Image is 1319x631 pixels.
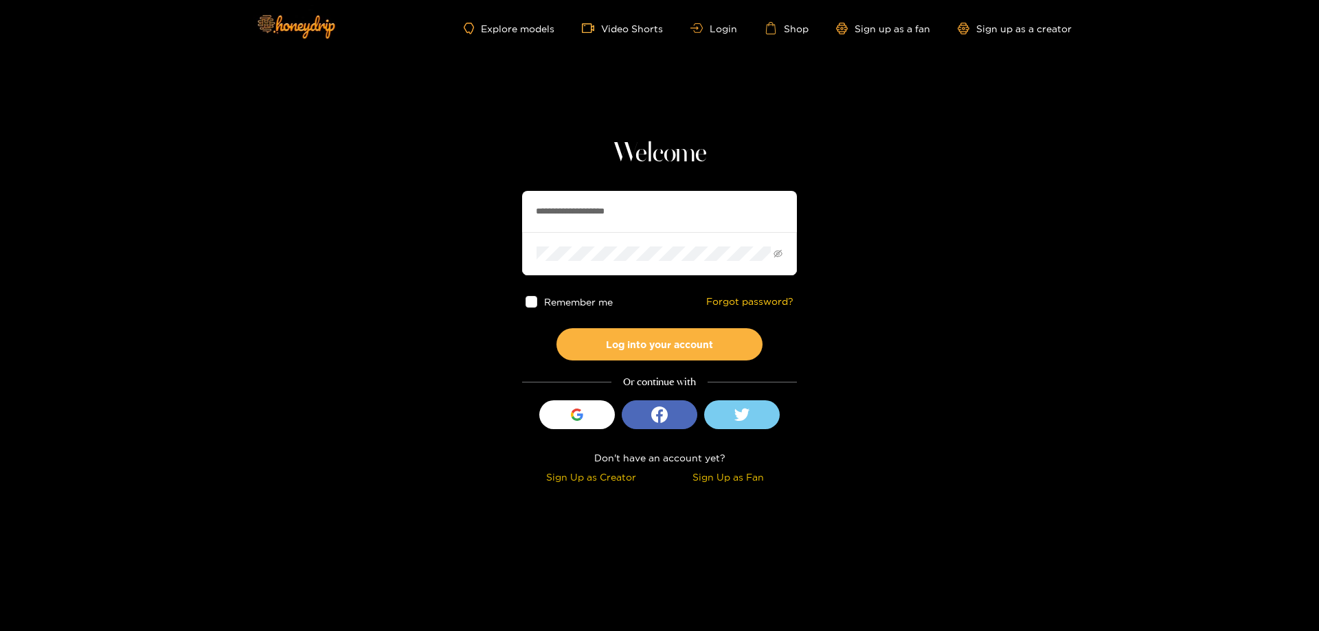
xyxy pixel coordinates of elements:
[556,328,763,360] button: Log into your account
[544,297,613,307] span: Remember me
[526,469,656,485] div: Sign Up as Creator
[582,22,601,34] span: video-camera
[582,22,663,34] a: Video Shorts
[958,23,1072,34] a: Sign up as a creator
[836,23,930,34] a: Sign up as a fan
[464,23,554,34] a: Explore models
[663,469,793,485] div: Sign Up as Fan
[522,374,797,390] div: Or continue with
[522,450,797,466] div: Don't have an account yet?
[522,137,797,170] h1: Welcome
[774,249,782,258] span: eye-invisible
[765,22,809,34] a: Shop
[690,23,737,34] a: Login
[706,296,793,308] a: Forgot password?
